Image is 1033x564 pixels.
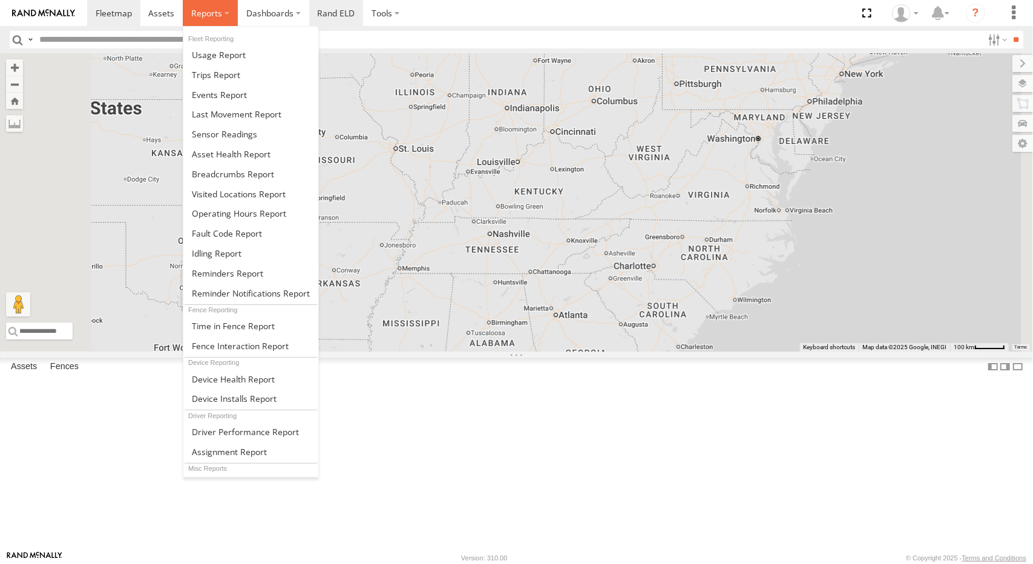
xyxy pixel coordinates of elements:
[183,369,318,389] a: Device Health Report
[183,442,318,462] a: Assignment Report
[888,4,923,22] div: Frederick Green
[6,93,23,109] button: Zoom Home
[966,4,985,23] i: ?
[183,45,318,65] a: Usage Report
[25,31,35,48] label: Search Query
[183,223,318,243] a: Fault Code Report
[461,554,507,562] div: Version: 310.00
[862,344,946,350] span: Map data ©2025 Google, INEGI
[183,283,318,303] a: Service Reminder Notifications Report
[44,358,85,375] label: Fences
[183,389,318,408] a: Device Installs Report
[183,124,318,144] a: Sensor Readings
[987,358,999,375] label: Dock Summary Table to the Left
[183,164,318,184] a: Breadcrumbs Report
[906,554,1026,562] div: © Copyright 2025 -
[183,85,318,105] a: Full Events Report
[999,358,1011,375] label: Dock Summary Table to the Right
[954,344,974,350] span: 100 km
[983,31,1009,48] label: Search Filter Options
[1012,135,1033,152] label: Map Settings
[6,292,30,316] button: Drag Pegman onto the map to open Street View
[183,104,318,124] a: Last Movement Report
[183,263,318,283] a: Reminders Report
[803,343,855,352] button: Keyboard shortcuts
[183,65,318,85] a: Trips Report
[183,203,318,223] a: Asset Operating Hours Report
[183,144,318,164] a: Asset Health Report
[962,554,1026,562] a: Terms and Conditions
[6,59,23,76] button: Zoom in
[183,316,318,336] a: Time in Fences Report
[1012,358,1024,375] label: Hide Summary Table
[183,243,318,263] a: Idling Report
[12,9,75,18] img: rand-logo.svg
[950,343,1009,352] button: Map Scale: 100 km per 47 pixels
[183,422,318,442] a: Driver Performance Report
[7,552,62,564] a: Visit our Website
[183,184,318,204] a: Visited Locations Report
[183,474,318,494] a: Scheduled Reports
[6,115,23,132] label: Measure
[6,76,23,93] button: Zoom out
[1015,345,1028,350] a: Terms (opens in new tab)
[183,336,318,356] a: Fence Interaction Report
[5,358,43,375] label: Assets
